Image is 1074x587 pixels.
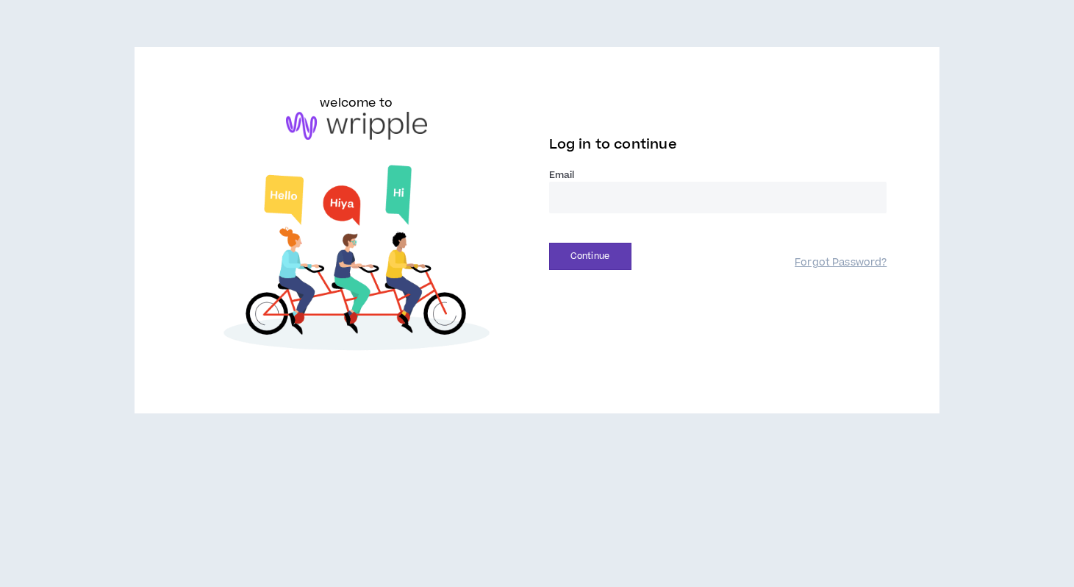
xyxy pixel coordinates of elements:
[549,168,887,182] label: Email
[795,256,887,270] a: Forgot Password?
[549,135,677,154] span: Log in to continue
[320,94,393,112] h6: welcome to
[549,243,631,270] button: Continue
[286,112,427,140] img: logo-brand.png
[187,154,526,366] img: Welcome to Wripple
